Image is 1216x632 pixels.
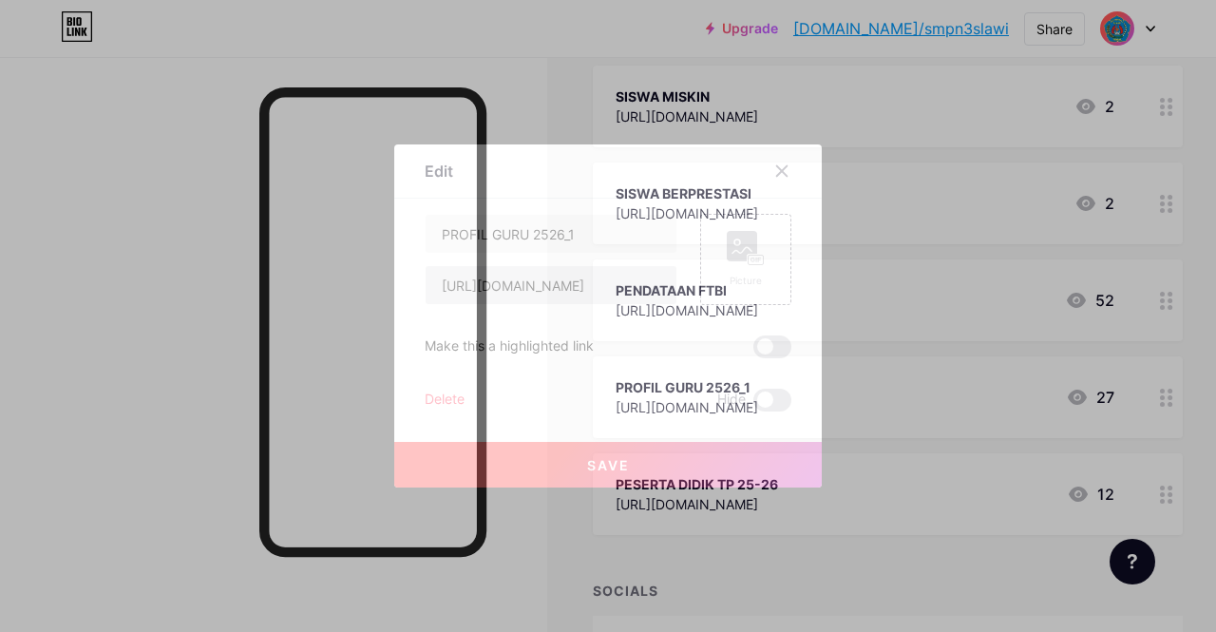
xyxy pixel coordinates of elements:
div: Make this a highlighted link [425,335,594,358]
span: Save [587,457,630,473]
div: Edit [425,160,453,182]
input: URL [426,266,676,304]
input: Title [426,215,676,253]
div: Delete [425,389,465,412]
button: Save [394,442,822,488]
span: Hide [717,389,746,412]
div: Picture [727,274,765,288]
